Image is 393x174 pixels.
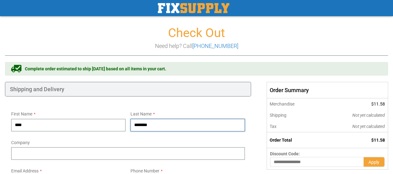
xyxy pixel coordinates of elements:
span: Phone Number [130,168,159,173]
div: Shipping and Delivery [5,82,251,97]
span: Apply [368,160,379,165]
span: Not yet calculated [352,113,385,118]
h1: Check Out [5,26,388,40]
th: Tax [267,121,321,132]
h3: Need help? Call [5,43,388,49]
span: Last Name [130,111,152,116]
span: Company [11,140,30,145]
span: Shipping [270,113,286,118]
span: First Name [11,111,32,116]
span: Email Address [11,168,39,173]
span: Discount Code: [270,151,300,156]
button: Apply [363,157,385,167]
span: $11.58 [371,138,385,143]
th: Merchandise [267,98,321,110]
span: Not yet calculated [352,124,385,129]
img: Fix Industrial Supply [158,3,229,13]
span: Order Summary [267,82,388,99]
span: Complete order estimated to ship [DATE] based on all items in your cart. [25,66,166,72]
a: store logo [158,3,229,13]
span: $11.58 [371,101,385,106]
a: [PHONE_NUMBER] [192,43,238,49]
strong: Order Total [270,138,292,143]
